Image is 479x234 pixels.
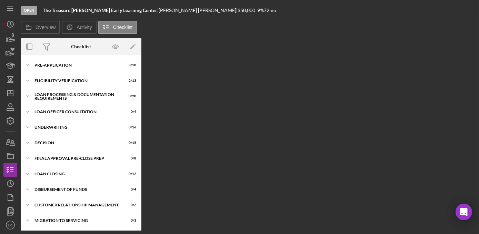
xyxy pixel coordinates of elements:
label: Activity [77,25,92,30]
div: 0 / 20 [124,94,136,98]
label: Checklist [113,25,133,30]
div: 8 / 10 [124,63,136,67]
div: 0 / 3 [124,218,136,223]
div: Loan Officer Consultation [34,110,119,114]
button: Overview [21,21,60,34]
div: [PERSON_NAME] [PERSON_NAME] | [159,8,238,13]
div: Open [21,6,37,15]
div: Migration to Servicing [34,218,119,223]
div: 9 % [257,8,264,13]
div: Underwriting [34,125,119,129]
div: 2 / 13 [124,79,136,83]
div: 0 / 4 [124,187,136,192]
div: Loan Closing [34,172,119,176]
div: 72 mo [264,8,276,13]
div: 0 / 4 [124,110,136,114]
div: | [43,8,159,13]
div: Checklist [71,44,91,49]
text: LC [8,223,12,227]
span: $50,000 [238,7,255,13]
div: 0 / 16 [124,125,136,129]
div: Final Approval Pre-Close Prep [34,156,119,160]
div: 0 / 2 [124,203,136,207]
button: Checklist [98,21,137,34]
div: 0 / 12 [124,172,136,176]
div: Disbursement of Funds [34,187,119,192]
div: Pre-Application [34,63,119,67]
div: Eligibility Verification [34,79,119,83]
div: Loan Processing & Documentation Requirements [34,92,119,100]
b: The Treasure [PERSON_NAME] Early Learning Center [43,7,157,13]
div: Customer Relationship Management [34,203,119,207]
div: 0 / 15 [124,141,136,145]
div: Open Intercom Messenger [456,204,472,220]
label: Overview [36,25,56,30]
button: LC [3,218,17,232]
button: Activity [62,21,96,34]
div: 0 / 8 [124,156,136,160]
div: Decision [34,141,119,145]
